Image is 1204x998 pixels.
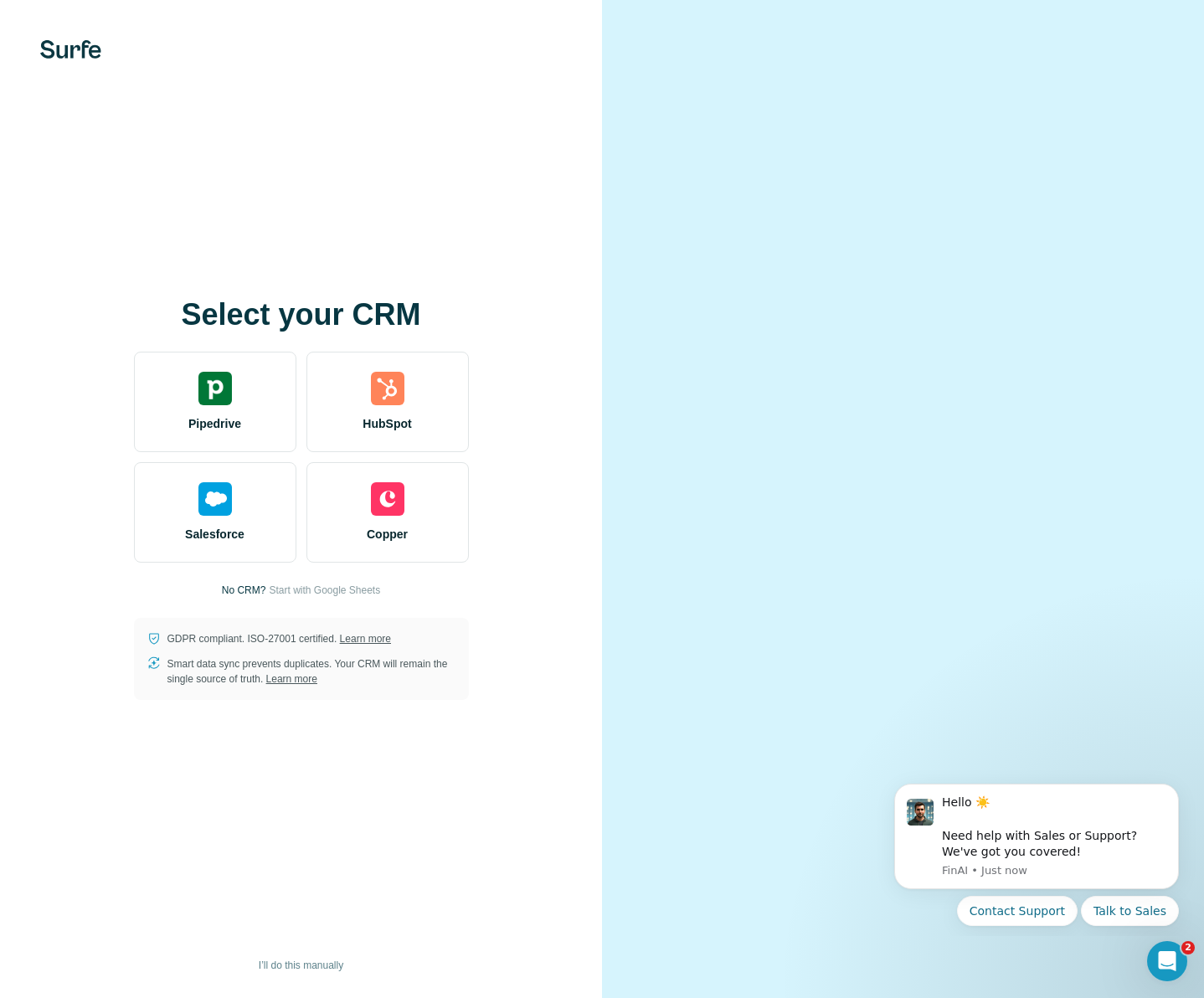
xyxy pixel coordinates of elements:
[1181,941,1195,954] span: 2
[269,583,380,598] button: Start with Google Sheets
[869,769,1204,936] iframe: Intercom notifications message
[188,415,241,432] span: Pipedrive
[198,482,232,516] img: salesforce's logo
[222,583,266,598] p: No CRM?
[40,40,101,59] img: Surfe's logo
[363,415,411,432] span: HubSpot
[259,958,343,973] span: I’ll do this manually
[167,656,455,687] p: Smart data sync prevents duplicates. Your CRM will remain the single source of truth.
[371,482,404,516] img: copper's logo
[266,673,317,685] a: Learn more
[134,298,469,332] h1: Select your CRM
[247,953,355,978] button: I’ll do this manually
[367,526,408,543] span: Copper
[185,526,244,543] span: Salesforce
[167,631,391,646] p: GDPR compliant. ISO-27001 certified.
[340,633,391,645] a: Learn more
[198,372,232,405] img: pipedrive's logo
[371,372,404,405] img: hubspot's logo
[1147,941,1187,981] iframe: Intercom live chat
